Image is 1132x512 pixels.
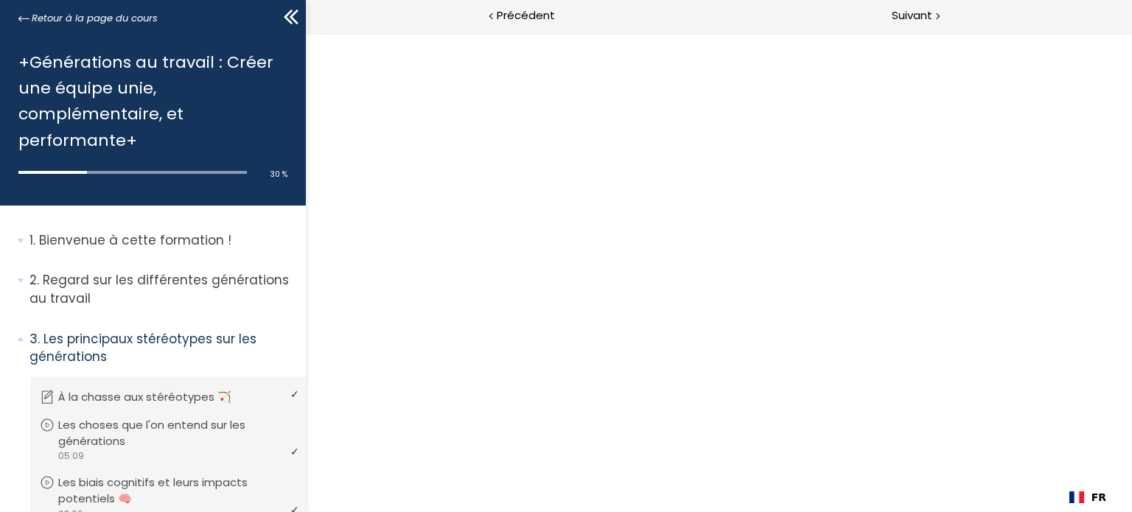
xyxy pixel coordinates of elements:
p: À la chasse aux stéréotypes 🏹 [58,389,254,405]
a: FR [1069,491,1106,503]
p: Les biais cognitifs et leurs impacts potentiels 🧠 [58,474,293,507]
span: 2. [29,271,39,290]
div: Language selected: Français [1058,483,1117,512]
iframe: chat widget [7,480,158,512]
span: Retour à la page du cours [32,10,158,27]
span: 3. [29,330,40,348]
p: Les principaux stéréotypes sur les générations [29,330,295,366]
span: 30 % [270,169,287,180]
img: Français flag [1069,491,1084,503]
span: Suivant [892,7,932,25]
span: 1. [29,231,35,250]
p: Les choses que l'on entend sur les générations [58,417,293,449]
p: Bienvenue à cette formation ! [29,231,295,250]
p: Regard sur les différentes générations au travail [29,271,295,307]
div: Language Switcher [1058,483,1117,512]
h1: +Générations au travail : Créer une équipe unie, complémentaire, et performante+ [18,49,280,153]
span: 05:09 [57,449,84,463]
span: Précédent [497,7,555,25]
a: Retour à la page du cours [18,10,158,27]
